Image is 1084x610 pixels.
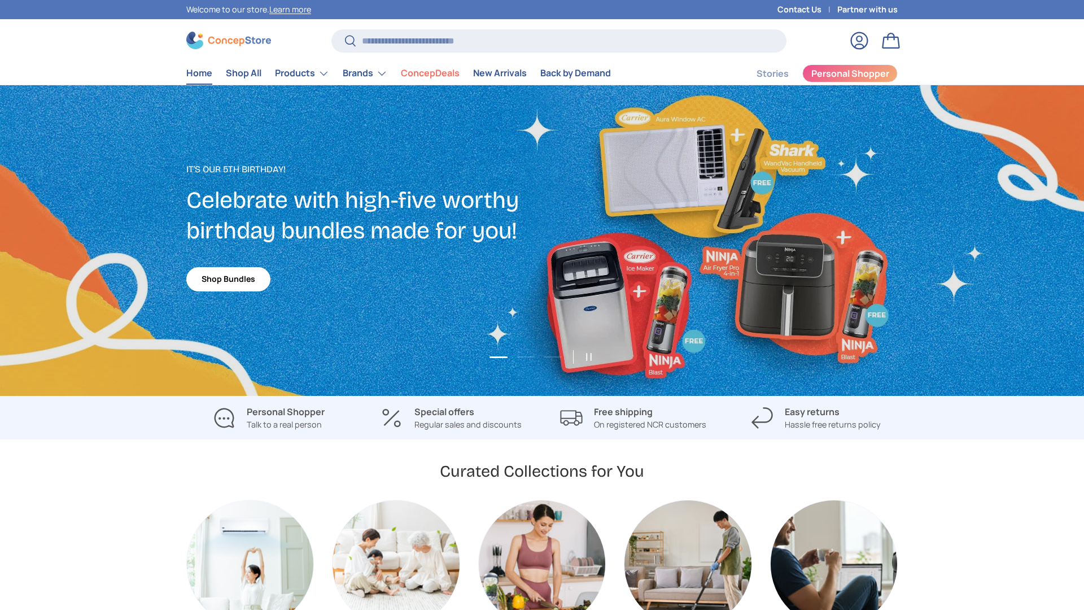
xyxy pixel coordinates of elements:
[729,62,898,85] nav: Secondary
[186,267,270,291] a: Shop Bundles
[802,64,898,82] a: Personal Shopper
[440,461,644,482] h2: Curated Collections for You
[473,62,527,84] a: New Arrivals
[226,62,261,84] a: Shop All
[268,62,336,85] summary: Products
[837,3,898,16] a: Partner with us
[811,69,889,78] span: Personal Shopper
[757,63,789,85] a: Stories
[594,406,653,418] strong: Free shipping
[414,419,522,431] p: Regular sales and discounts
[401,62,460,84] a: ConcepDeals
[247,419,325,431] p: Talk to a real person
[186,62,611,85] nav: Primary
[336,62,394,85] summary: Brands
[269,4,311,15] a: Learn more
[369,405,533,431] a: Special offers Regular sales and discounts
[551,405,715,431] a: Free shipping On registered NCR customers
[275,62,329,85] a: Products
[186,32,271,49] img: ConcepStore
[777,3,837,16] a: Contact Us
[186,3,311,16] p: Welcome to our store.
[343,62,387,85] a: Brands
[594,419,706,431] p: On registered NCR customers
[540,62,611,84] a: Back by Demand
[186,405,351,431] a: Personal Shopper Talk to a real person
[414,406,474,418] strong: Special offers
[186,62,212,84] a: Home
[785,406,840,418] strong: Easy returns
[785,419,881,431] p: Hassle free returns policy
[733,405,898,431] a: Easy returns Hassle free returns policy
[186,185,542,246] h2: Celebrate with high-five worthy birthday bundles made for you!
[186,163,542,176] p: It's our 5th Birthday!
[247,406,325,418] strong: Personal Shopper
